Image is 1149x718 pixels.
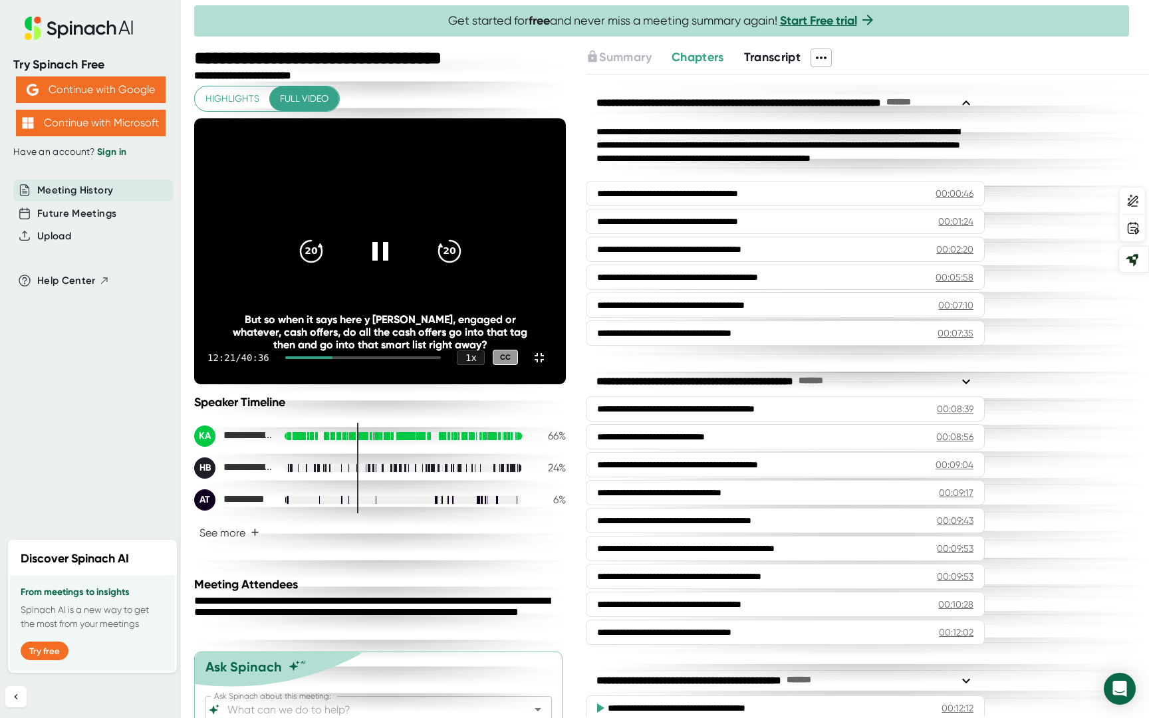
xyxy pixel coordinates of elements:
[21,587,164,598] h3: From meetings to insights
[194,457,274,479] div: Helma Christiane Bloomberg
[13,146,168,158] div: Have an account?
[37,273,96,289] span: Help Center
[194,425,215,447] div: KA
[194,521,265,544] button: See more+
[194,577,569,592] div: Meeting Attendees
[13,57,168,72] div: Try Spinach Free
[21,603,164,631] p: Spinach AI is a new way to get the most from your meetings
[937,542,973,555] div: 00:09:53
[205,659,282,675] div: Ask Spinach
[194,489,215,511] div: AT
[97,146,126,158] a: Sign in
[269,86,339,111] button: Full video
[938,598,973,611] div: 00:10:28
[586,49,671,67] div: Upgrade to access
[533,493,566,506] div: 6 %
[457,350,485,365] div: 1 x
[37,229,71,244] button: Upload
[493,350,518,365] div: CC
[27,84,39,96] img: Aehbyd4JwY73AAAAAElFTkSuQmCC
[231,313,529,351] div: But so when it says here y [PERSON_NAME], engaged or whatever, cash offers, do all the cash offer...
[533,461,566,474] div: 24 %
[194,489,274,511] div: ALTHEA TAN
[251,527,259,538] span: +
[21,642,68,660] button: Try free
[37,206,116,221] button: Future Meetings
[939,626,973,639] div: 00:12:02
[938,326,973,340] div: 00:07:35
[938,215,973,228] div: 00:01:24
[5,686,27,707] button: Collapse sidebar
[937,570,973,583] div: 00:09:53
[205,90,259,107] span: Highlights
[21,550,129,568] h2: Discover Spinach AI
[37,273,110,289] button: Help Center
[942,701,973,715] div: 00:12:12
[744,49,801,66] button: Transcript
[936,187,973,200] div: 00:00:46
[672,50,724,64] span: Chapters
[195,86,270,111] button: Highlights
[599,50,651,64] span: Summary
[672,49,724,66] button: Chapters
[1104,673,1136,705] div: Open Intercom Messenger
[586,49,651,66] button: Summary
[448,13,876,29] span: Get started for and never miss a meeting summary again!
[194,395,566,410] div: Speaker Timeline
[16,76,166,103] button: Continue with Google
[939,486,973,499] div: 00:09:17
[936,243,973,256] div: 00:02:20
[938,299,973,312] div: 00:07:10
[937,402,973,416] div: 00:08:39
[280,90,328,107] span: Full video
[936,458,973,471] div: 00:09:04
[16,110,166,136] button: Continue with Microsoft
[780,13,857,28] a: Start Free trial
[937,514,973,527] div: 00:09:43
[936,430,973,443] div: 00:08:56
[533,429,566,442] div: 66 %
[37,183,113,198] button: Meeting History
[194,425,274,447] div: Kendall Ayers
[207,352,269,363] div: 12:21 / 40:36
[744,50,801,64] span: Transcript
[194,457,215,479] div: HB
[936,271,973,284] div: 00:05:58
[529,13,550,28] b: free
